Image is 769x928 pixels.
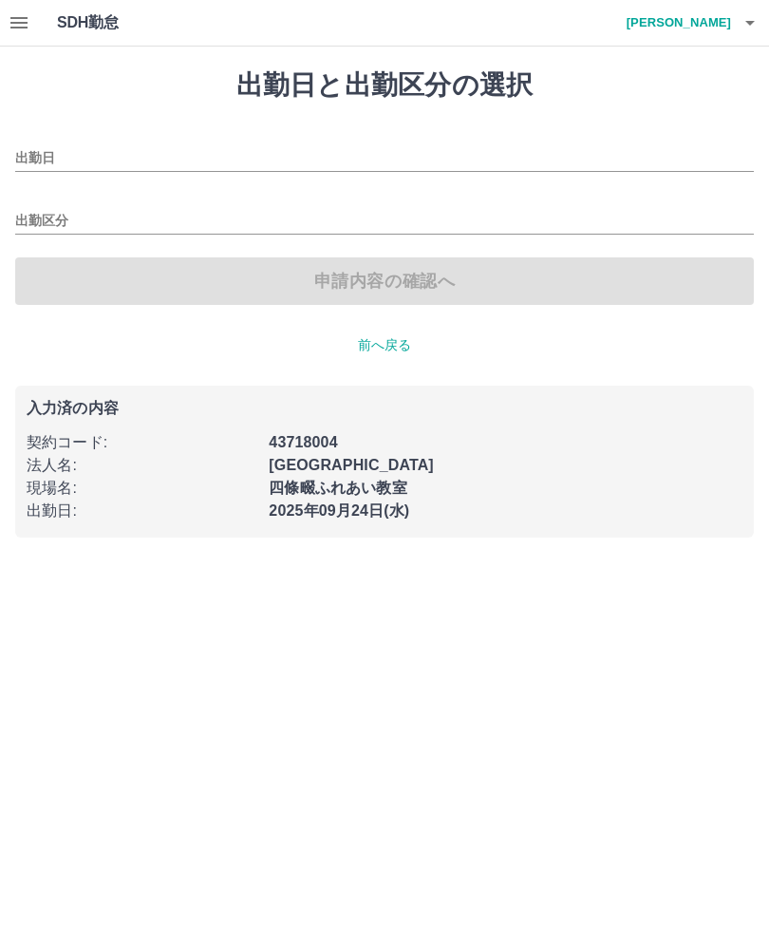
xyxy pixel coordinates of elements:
[27,454,257,477] p: 法人名 :
[269,502,409,519] b: 2025年09月24日(水)
[15,69,754,102] h1: 出勤日と出勤区分の選択
[27,500,257,522] p: 出勤日 :
[269,434,337,450] b: 43718004
[27,401,742,416] p: 入力済の内容
[15,335,754,355] p: 前へ戻る
[27,431,257,454] p: 契約コード :
[269,457,434,473] b: [GEOGRAPHIC_DATA]
[269,480,406,496] b: 四條畷ふれあい教室
[27,477,257,500] p: 現場名 :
